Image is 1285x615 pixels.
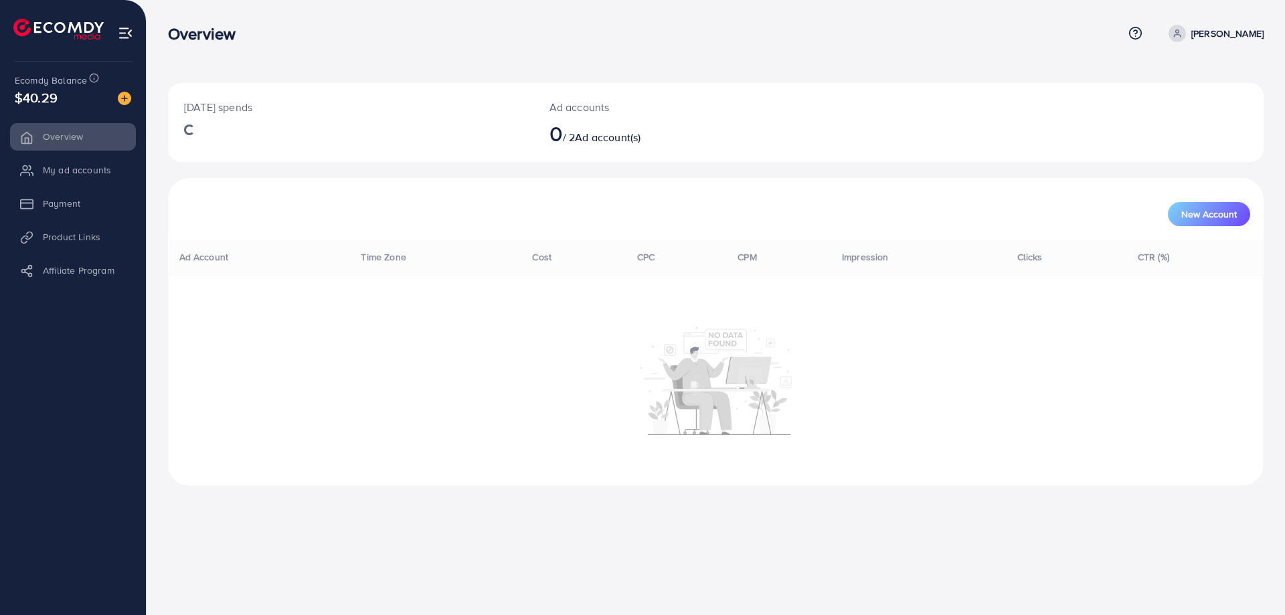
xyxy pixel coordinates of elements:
[1163,25,1264,42] a: [PERSON_NAME]
[184,99,517,115] p: [DATE] spends
[1191,25,1264,41] p: [PERSON_NAME]
[1168,202,1250,226] button: New Account
[15,74,87,87] span: Ecomdy Balance
[549,120,791,146] h2: / 2
[575,130,640,145] span: Ad account(s)
[549,118,563,149] span: 0
[15,88,58,107] span: $40.29
[1181,209,1237,219] span: New Account
[13,19,104,39] img: logo
[118,92,131,105] img: image
[118,25,133,41] img: menu
[549,99,791,115] p: Ad accounts
[168,24,246,43] h3: Overview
